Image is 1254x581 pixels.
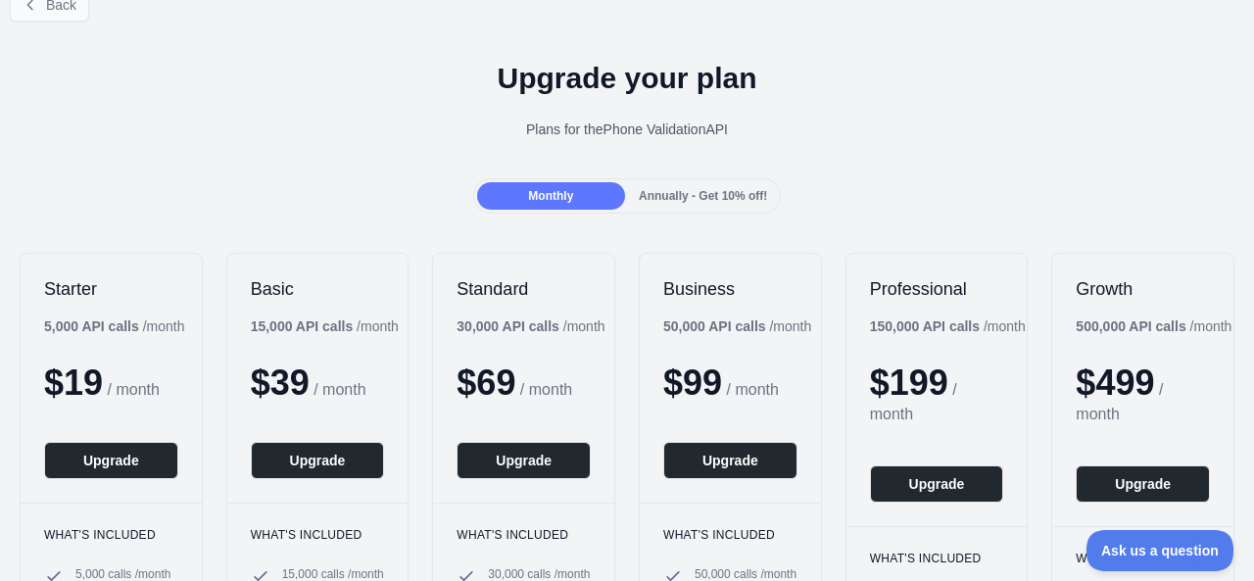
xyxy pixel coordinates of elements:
[457,363,515,403] span: $ 69
[870,316,1026,336] div: / month
[457,316,604,336] div: / month
[727,381,779,398] span: / month
[870,318,980,334] b: 150,000 API calls
[1086,530,1234,571] iframe: Toggle Customer Support
[520,381,572,398] span: / month
[663,363,722,403] span: $ 99
[870,381,957,422] span: / month
[1076,316,1231,336] div: / month
[663,316,811,336] div: / month
[457,318,559,334] b: 30,000 API calls
[1076,363,1154,403] span: $ 499
[1076,318,1185,334] b: 500,000 API calls
[663,318,766,334] b: 50,000 API calls
[870,363,948,403] span: $ 199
